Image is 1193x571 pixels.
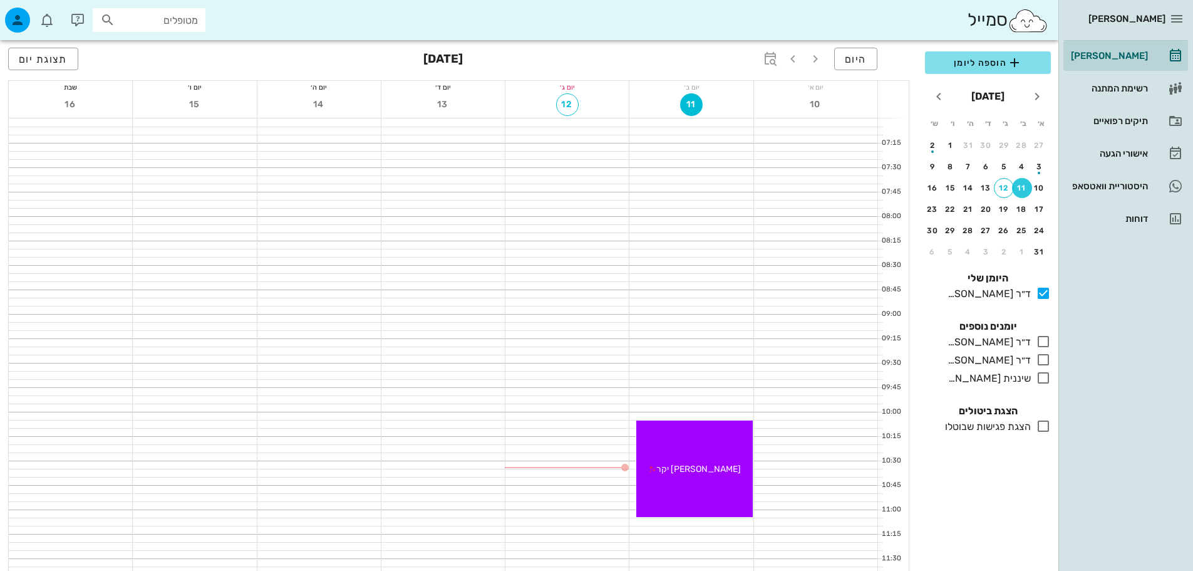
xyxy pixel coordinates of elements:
div: 3 [1030,162,1050,171]
button: 7 [958,157,978,177]
button: 14 [958,178,978,198]
span: 15 [183,99,206,110]
div: 28 [1012,141,1032,150]
button: 13 [976,178,996,198]
button: 5 [941,242,961,262]
div: 09:45 [878,382,904,393]
button: 12 [994,178,1014,198]
button: 24 [1030,221,1050,241]
th: א׳ [1033,113,1050,134]
button: 14 [307,93,330,116]
button: 20 [976,199,996,219]
div: 10:15 [878,431,904,442]
a: דוחות [1063,204,1188,234]
div: 09:30 [878,358,904,369]
div: 2 [922,141,943,150]
span: הוספה ליומן [935,55,1041,70]
button: 30 [976,135,996,155]
div: 29 [994,141,1014,150]
button: 1 [941,135,961,155]
div: 08:30 [878,260,904,271]
div: 11:00 [878,505,904,515]
div: הצגת פגישות שבוטלו [940,419,1031,434]
button: 9 [922,157,943,177]
a: [PERSON_NAME] [1063,41,1188,71]
button: 10 [804,93,827,116]
div: היסטוריית וואטסאפ [1068,181,1148,191]
button: 26 [994,221,1014,241]
div: 26 [994,226,1014,235]
a: תיקים רפואיים [1063,106,1188,136]
th: ג׳ [998,113,1014,134]
th: ד׳ [979,113,996,134]
button: 2 [994,242,1014,262]
button: 27 [1030,135,1050,155]
div: 09:00 [878,309,904,320]
div: 1 [1012,248,1032,256]
div: 22 [941,205,961,214]
th: ש׳ [926,113,943,134]
div: 1 [941,141,961,150]
div: 10:00 [878,407,904,417]
div: 08:45 [878,285,904,295]
span: [PERSON_NAME] [1088,13,1165,24]
div: יום א׳ [754,81,877,93]
div: 31 [958,141,978,150]
div: רשימת המתנה [1068,83,1148,93]
div: 12 [994,184,1013,192]
div: 08:00 [878,211,904,222]
div: 27 [1030,141,1050,150]
button: 2 [922,135,943,155]
img: SmileCloud logo [1008,8,1048,33]
div: שבת [9,81,132,93]
div: אישורי הגעה [1068,149,1148,159]
button: 10 [1030,178,1050,198]
a: היסטוריית וואטסאפ [1063,171,1188,201]
button: 15 [183,93,206,116]
button: תצוגת יום [8,48,78,70]
div: 30 [976,141,996,150]
button: 3 [976,242,996,262]
span: תג [37,10,44,18]
h4: יומנים נוספים [925,319,1051,334]
div: 27 [976,226,996,235]
button: 28 [958,221,978,241]
button: 16 [922,178,943,198]
div: 07:30 [878,162,904,173]
span: 13 [432,99,455,110]
div: 09:15 [878,333,904,344]
span: היום [845,53,867,65]
div: [PERSON_NAME] [1068,51,1148,61]
div: 5 [941,248,961,256]
span: תצוגת יום [19,53,68,65]
button: 11 [1012,178,1032,198]
span: 16 [59,99,82,110]
div: 5 [994,162,1014,171]
span: 11 [680,99,703,110]
a: אישורי הגעה [1063,139,1188,169]
h3: [DATE] [423,48,463,73]
th: ו׳ [944,113,960,134]
div: 11:15 [878,529,904,540]
button: 4 [1012,157,1032,177]
div: יום ב׳ [629,81,753,93]
span: 14 [307,99,330,110]
h4: היומן שלי [925,271,1051,286]
button: 29 [941,221,961,241]
div: תיקים רפואיים [1068,116,1148,126]
div: 6 [922,248,943,256]
div: שיננית [PERSON_NAME] [943,371,1031,386]
div: 14 [958,184,978,192]
div: 07:15 [878,138,904,149]
div: 2 [994,248,1014,256]
div: 11 [1012,184,1032,192]
div: 20 [976,205,996,214]
button: 30 [922,221,943,241]
div: 19 [994,205,1014,214]
div: 13 [976,184,996,192]
div: 10 [1030,184,1050,192]
button: 5 [994,157,1014,177]
div: יום ג׳ [505,81,629,93]
div: 18 [1012,205,1032,214]
button: 12 [556,93,579,116]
